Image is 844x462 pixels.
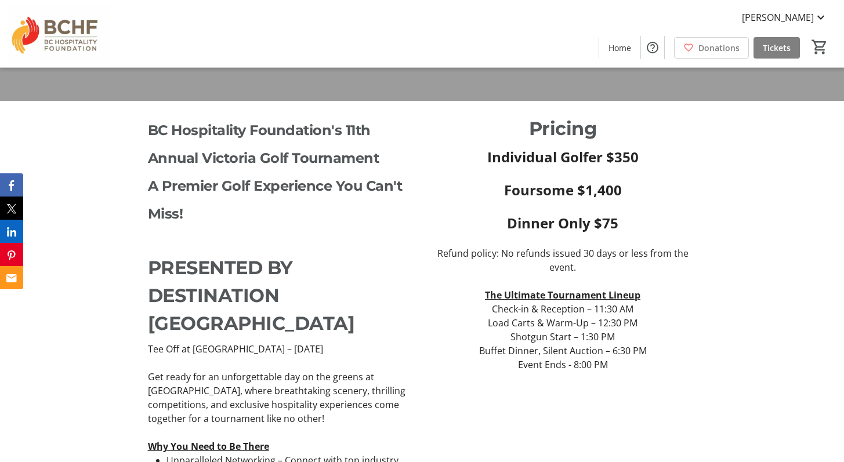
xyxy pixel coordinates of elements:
[429,246,697,274] p: Refund policy: No refunds issued 30 days or less from the event.
[733,8,837,27] button: [PERSON_NAME]
[754,37,800,59] a: Tickets
[599,37,640,59] a: Home
[7,5,110,63] img: BC Hospitality Foundation's Logo
[510,330,615,343] span: Shotgun Start – 1:30 PM
[488,317,637,329] span: Load Carts & Warm-Up – 12:30 PM
[487,147,639,166] strong: Individual Golfer $350
[429,115,697,143] p: Pricing
[608,42,631,54] span: Home
[742,10,814,24] span: [PERSON_NAME]
[148,440,269,453] u: Why You Need to Be There
[518,358,608,371] span: Event Ends - 8:00 PM
[809,37,830,57] button: Cart
[479,344,647,357] span: Buffet Dinner, Silent Auction – 6:30 PM
[148,254,415,337] p: PRESENTED BY DESTINATION [GEOGRAPHIC_DATA]
[148,370,405,425] span: Get ready for an unforgettable day on the greens at [GEOGRAPHIC_DATA], where breathtaking scenery...
[674,37,749,59] a: Donations
[148,177,403,222] span: A Premier Golf Experience You Can't Miss!
[641,36,664,59] button: Help
[485,289,640,301] u: The Ultimate Tournament Lineup
[148,343,323,355] span: Tee Off at [GEOGRAPHIC_DATA] – [DATE]
[594,213,618,232] strong: $75
[698,42,740,54] span: Donations
[148,122,379,166] span: BC Hospitality Foundation's 11th Annual Victoria Golf Tournament
[763,42,791,54] span: Tickets
[504,180,622,199] strong: Foursome $1,400
[507,213,591,232] strong: Dinner Only
[492,303,633,315] span: Check-in & Reception – 11:30 AM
